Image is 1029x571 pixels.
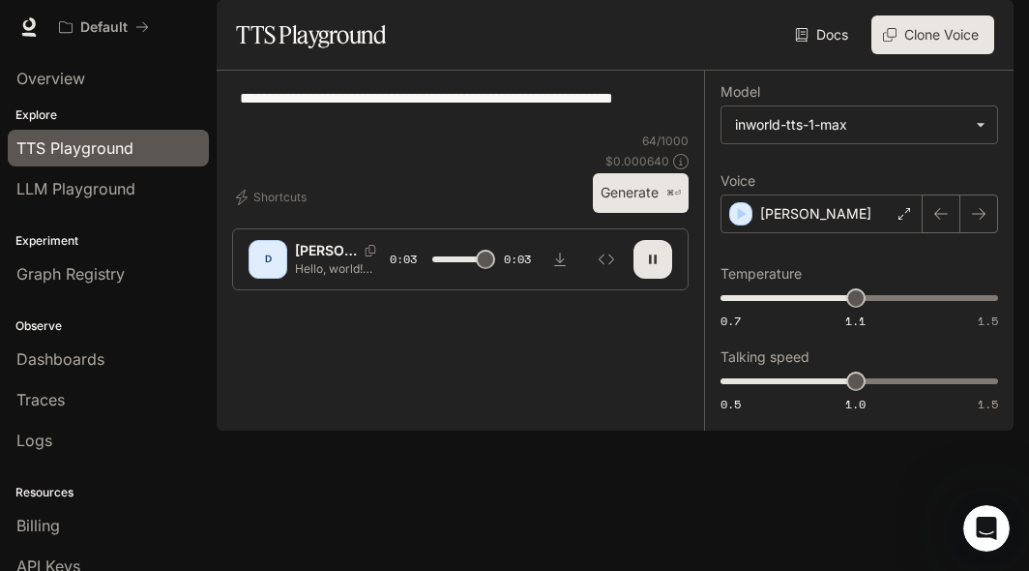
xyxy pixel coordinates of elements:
button: Copy Voice ID [357,245,384,256]
div: inworld-tts-1-max [735,115,966,135]
p: Talking speed [720,350,809,364]
p: [PERSON_NAME] [760,204,871,224]
p: Voice [720,174,755,188]
p: Model [720,85,760,99]
button: Inspect [587,240,626,279]
span: 1.5 [978,313,998,329]
p: Default [80,19,128,36]
p: Temperature [720,267,802,281]
button: Download audio [541,240,579,279]
button: Clone Voice [871,15,994,54]
p: [PERSON_NAME] [295,241,357,260]
a: Docs [791,15,856,54]
p: 64 / 1000 [642,133,689,149]
h1: TTS Playground [236,15,386,54]
button: Generate⌘⏎ [593,173,689,213]
span: 0:03 [504,250,531,269]
div: inworld-tts-1-max [721,106,997,143]
button: All workspaces [50,8,158,46]
p: $ 0.000640 [605,153,669,169]
span: 1.5 [978,396,998,412]
p: ⌘⏎ [666,188,681,199]
p: Hello, world! What a wonderful day to be a text-to-speech model! [295,260,388,277]
button: Shortcuts [232,182,314,213]
span: 1.0 [845,396,866,412]
span: 0:03 [390,250,417,269]
span: 0.5 [720,396,741,412]
span: 0.7 [720,313,741,329]
span: 1.1 [845,313,866,329]
div: D [252,244,283,275]
iframe: Intercom live chat [963,505,1010,552]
